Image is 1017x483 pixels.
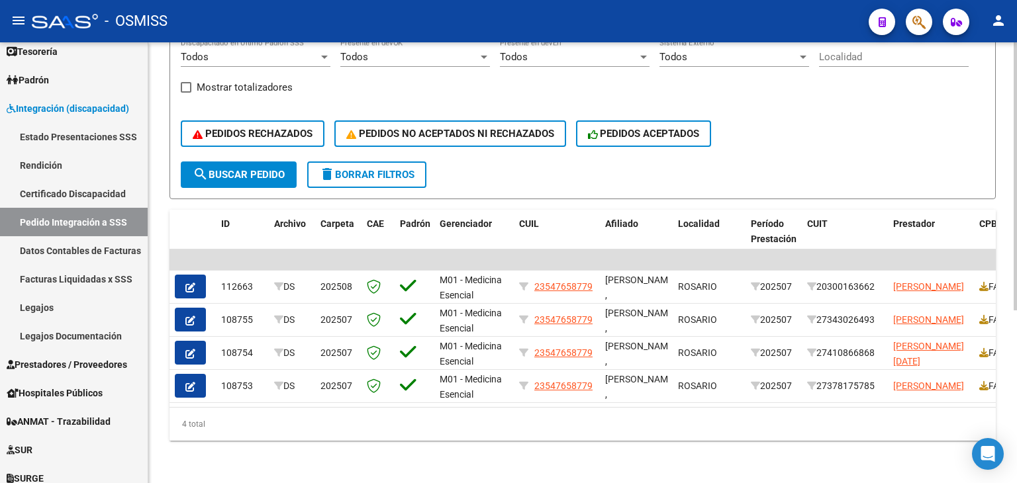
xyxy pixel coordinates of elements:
[320,281,352,292] span: 202508
[605,374,676,400] span: [PERSON_NAME] ,
[605,341,676,367] span: [PERSON_NAME] ,
[751,279,797,294] div: 202507
[678,281,717,292] span: ROSARIO
[400,218,430,229] span: Padrón
[7,357,127,372] span: Prestadores / Proveedores
[751,218,797,244] span: Período Prestación
[893,314,964,325] span: [PERSON_NAME]
[7,443,32,457] span: SUR
[600,210,673,268] datatable-header-cell: Afiliado
[979,218,1003,229] span: CPBT
[440,218,492,229] span: Gerenciador
[534,281,593,292] span: 23547658779
[181,51,209,63] span: Todos
[367,218,384,229] span: CAE
[395,210,434,268] datatable-header-cell: Padrón
[678,380,717,391] span: ROSARIO
[320,347,352,358] span: 202507
[340,51,368,63] span: Todos
[320,380,352,391] span: 202507
[274,345,310,361] div: DS
[972,438,1004,470] div: Open Intercom Messenger
[576,120,712,147] button: PEDIDOS ACEPTADOS
[440,275,502,300] span: M01 - Medicina Esencial
[534,347,593,358] span: 23547658779
[105,7,168,36] span: - OSMISS
[11,13,26,28] mat-icon: menu
[315,210,362,268] datatable-header-cell: Carpeta
[751,378,797,394] div: 202507
[7,414,111,429] span: ANMAT - Trazabilidad
[678,347,717,358] span: ROSARIO
[7,73,49,87] span: Padrón
[346,128,554,140] span: PEDIDOS NO ACEPTADOS NI RECHAZADOS
[221,279,264,294] div: 112663
[221,218,230,229] span: ID
[893,281,964,292] span: [PERSON_NAME]
[751,345,797,361] div: 202507
[802,210,888,268] datatable-header-cell: CUIT
[274,312,310,328] div: DS
[751,312,797,328] div: 202507
[534,380,593,391] span: 23547658779
[181,161,297,188] button: Buscar Pedido
[334,120,566,147] button: PEDIDOS NO ACEPTADOS NI RECHAZADOS
[893,218,935,229] span: Prestador
[673,210,746,268] datatable-header-cell: Localidad
[991,13,1006,28] mat-icon: person
[274,218,306,229] span: Archivo
[193,169,285,181] span: Buscar Pedido
[221,312,264,328] div: 108755
[659,51,687,63] span: Todos
[319,169,414,181] span: Borrar Filtros
[807,218,828,229] span: CUIT
[807,279,883,294] div: 20300163662
[893,380,964,391] span: [PERSON_NAME]
[221,378,264,394] div: 108753
[274,378,310,394] div: DS
[807,312,883,328] div: 27343026493
[588,128,700,140] span: PEDIDOS ACEPTADOS
[193,128,313,140] span: PEDIDOS RECHAZADOS
[197,79,293,95] span: Mostrar totalizadores
[434,210,514,268] datatable-header-cell: Gerenciador
[746,210,802,268] datatable-header-cell: Período Prestación
[216,210,269,268] datatable-header-cell: ID
[807,345,883,361] div: 27410866868
[169,408,996,441] div: 4 total
[514,210,600,268] datatable-header-cell: CUIL
[605,308,676,333] span: [PERSON_NAME] ,
[362,210,395,268] datatable-header-cell: CAE
[7,386,103,400] span: Hospitales Públicos
[888,210,974,268] datatable-header-cell: Prestador
[807,378,883,394] div: 27378175785
[893,341,964,367] span: [PERSON_NAME][DATE]
[519,218,539,229] span: CUIL
[319,166,335,182] mat-icon: delete
[678,218,720,229] span: Localidad
[320,314,352,325] span: 202507
[320,218,354,229] span: Carpeta
[274,279,310,294] div: DS
[269,210,315,268] datatable-header-cell: Archivo
[678,314,717,325] span: ROSARIO
[440,308,502,333] span: M01 - Medicina Esencial
[307,161,426,188] button: Borrar Filtros
[440,374,502,400] span: M01 - Medicina Esencial
[605,275,676,300] span: [PERSON_NAME] ,
[7,44,58,59] span: Tesorería
[534,314,593,325] span: 23547658779
[181,120,324,147] button: PEDIDOS RECHAZADOS
[221,345,264,361] div: 108754
[440,341,502,367] span: M01 - Medicina Esencial
[193,166,209,182] mat-icon: search
[500,51,528,63] span: Todos
[7,101,129,116] span: Integración (discapacidad)
[605,218,638,229] span: Afiliado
